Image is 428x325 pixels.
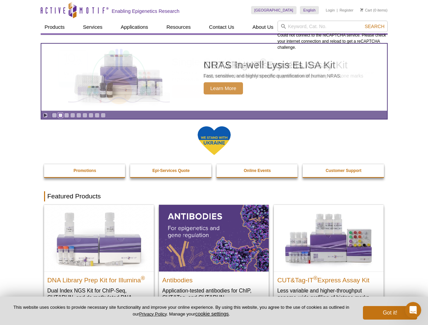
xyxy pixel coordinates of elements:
[340,8,353,13] a: Register
[326,8,335,13] a: Login
[197,126,231,156] img: We Stand With Ukraine
[363,23,386,29] button: Search
[360,8,372,13] a: Cart
[74,168,96,173] strong: Promotions
[360,6,388,14] li: (0 items)
[313,275,318,281] sup: ®
[274,205,384,307] a: CUT&Tag-IT® Express Assay Kit CUT&Tag-IT®Express Assay Kit Less variable and higher-throughput ge...
[64,113,69,118] a: Go to slide 3
[58,113,63,118] a: Go to slide 2
[277,287,380,301] p: Less variable and higher-throughput genome-wide profiling of histone marks​.
[130,164,212,177] a: Epi-Services Quote
[217,164,299,177] a: Online Events
[278,21,388,32] input: Keyword, Cat. No.
[300,6,319,14] a: English
[47,274,150,284] h2: DNA Library Prep Kit for Illumina
[112,8,180,14] h2: Enabling Epigenetics Research
[363,306,417,320] button: Got it!
[162,21,195,34] a: Resources
[95,113,100,118] a: Go to slide 8
[70,113,75,118] a: Go to slide 4
[44,191,384,201] h2: Featured Products
[195,311,229,317] button: cookie settings
[11,304,352,317] p: This website uses cookies to provide necessary site functionality and improve your online experie...
[159,205,269,271] img: All Antibodies
[162,287,265,301] p: Application-tested antibodies for ChIP, CUT&Tag, and CUT&RUN.
[360,8,363,12] img: Your Cart
[152,168,190,173] strong: Epi-Services Quote
[47,287,150,308] p: Dual Index NGS Kit for ChIP-Seq, CUT&RUN, and ds methylated DNA assays.
[244,168,271,173] strong: Online Events
[248,21,278,34] a: About Us
[365,24,384,29] span: Search
[326,168,361,173] strong: Customer Support
[303,164,385,177] a: Customer Support
[82,113,87,118] a: Go to slide 6
[205,21,238,34] a: Contact Us
[204,73,342,79] p: Fast, sensitive, and highly specific quantification of human NRAS.
[251,6,297,14] a: [GEOGRAPHIC_DATA]
[162,274,265,284] h2: Antibodies
[41,44,387,111] a: NRAS In-well Lysis ELISA Kit NRAS In-well Lysis ELISA Kit Fast, sensitive, and highly specific qu...
[405,302,421,318] iframe: Intercom live chat
[43,113,48,118] a: Toggle autoplay
[274,205,384,271] img: CUT&Tag-IT® Express Assay Kit
[204,60,342,70] h2: NRAS In-well Lysis ELISA Kit
[117,21,152,34] a: Applications
[79,21,107,34] a: Services
[52,113,57,118] a: Go to slide 1
[277,274,380,284] h2: CUT&Tag-IT Express Assay Kit
[337,6,338,14] li: |
[41,21,69,34] a: Products
[278,21,388,50] div: Could not connect to the reCAPTCHA service. Please check your internet connection and reload to g...
[41,44,387,111] article: NRAS In-well Lysis ELISA Kit
[68,54,170,101] img: NRAS In-well Lysis ELISA Kit
[88,113,94,118] a: Go to slide 7
[101,113,106,118] a: Go to slide 9
[204,82,243,94] span: Learn More
[44,205,154,314] a: DNA Library Prep Kit for Illumina DNA Library Prep Kit for Illumina® Dual Index NGS Kit for ChIP-...
[44,164,126,177] a: Promotions
[141,275,145,281] sup: ®
[159,205,269,307] a: All Antibodies Antibodies Application-tested antibodies for ChIP, CUT&Tag, and CUT&RUN.
[139,311,166,317] a: Privacy Policy
[44,205,154,271] img: DNA Library Prep Kit for Illumina
[76,113,81,118] a: Go to slide 5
